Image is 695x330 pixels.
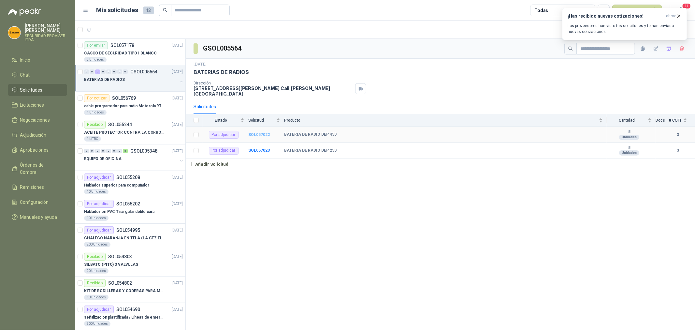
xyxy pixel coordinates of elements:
[20,101,44,109] span: Licitaciones
[25,23,67,33] p: [PERSON_NAME] [PERSON_NAME]
[194,81,353,85] p: Dirección
[116,175,140,180] p: SOL055208
[95,149,100,153] div: 0
[84,262,138,268] p: SILBATO (PITO) 3 VALVULAS
[284,118,598,123] span: Producto
[116,202,140,206] p: SOL055202
[112,149,117,153] div: 0
[84,242,110,247] div: 200 Unidades
[8,69,67,81] a: Chat
[194,103,216,110] div: Solicitudes
[112,69,117,74] div: 0
[20,161,61,176] span: Órdenes de Compra
[84,129,165,136] p: ACEITE PROTECTOR CONTRA LA CORROSION - PARA LIMPIEZA DE ARMAMENTO
[110,43,134,48] p: SOL057178
[84,268,109,274] div: 20 Unidades
[84,279,106,287] div: Recibido
[248,132,270,137] a: SOL057022
[194,85,353,97] p: [STREET_ADDRESS][PERSON_NAME] Cali , [PERSON_NAME][GEOGRAPHIC_DATA]
[75,171,185,197] a: Por adjudicarSOL055208[DATE] Hablador superior para computador10 Unidades
[116,228,140,232] p: SOL054995
[106,149,111,153] div: 0
[666,13,676,19] span: ahora
[84,253,106,261] div: Recibido
[20,146,49,154] span: Aprobaciones
[172,307,183,313] p: [DATE]
[84,110,107,115] div: 1 Unidades
[101,69,106,74] div: 0
[172,227,183,233] p: [DATE]
[607,118,646,123] span: Cantidad
[8,26,21,39] img: Company Logo
[172,148,183,154] p: [DATE]
[172,174,183,181] p: [DATE]
[84,209,154,215] p: Hablador en PVC Triangular doble cara
[20,131,47,139] span: Adjudicación
[84,69,89,74] div: 0
[75,118,185,144] a: RecibidoSOL055244[DATE] ACEITE PROTECTOR CONTRA LA CORROSION - PARA LIMPIEZA DE ARMAMENTO1 LITRO
[8,8,41,16] img: Logo peakr
[84,235,165,241] p: CHALECO NARANJA EN TELA (LA CTZ ELEGIDA DEBE ENVIAR MUESTRA)
[108,281,132,285] p: SOL054802
[90,69,94,74] div: 0
[117,69,122,74] div: 0
[20,86,43,94] span: Solicitudes
[84,321,110,326] div: 500 Unidades
[84,94,109,102] div: Por cotizar
[607,145,652,151] b: 5
[130,149,157,153] p: GSOL005348
[284,114,607,127] th: Producto
[607,129,652,135] b: 5
[8,159,67,178] a: Órdenes de Compra
[607,114,656,127] th: Cantidad
[20,214,57,221] span: Manuales y ayuda
[8,54,67,66] a: Inicio
[84,77,125,83] p: BATERIAS DE RADIOS
[112,96,136,100] p: SOL056769
[248,118,275,123] span: Solicitud
[8,211,67,223] a: Manuales y ayuda
[186,158,231,170] button: Añadir Solicitud
[123,149,128,153] div: 3
[172,122,183,128] p: [DATE]
[84,41,108,49] div: Por enviar
[84,68,184,89] a: 0 0 2 0 0 0 0 0 GSOL005564[DATE] BATERIAS DE RADIOS
[172,69,183,75] p: [DATE]
[203,118,239,123] span: Estado
[84,103,161,109] p: cable programador para radio Motorola R7
[203,114,248,127] th: Estado
[203,43,242,53] h3: GSOL005564
[534,7,548,14] div: Todas
[172,280,183,286] p: [DATE]
[568,13,663,19] h3: ¡Has recibido nuevas cotizaciones!
[619,150,639,156] div: Unidades
[84,306,114,313] div: Por adjudicar
[172,95,183,101] p: [DATE]
[8,84,67,96] a: Solicitudes
[75,303,185,329] a: Por adjudicarSOL054690[DATE] señalizacion plastificada / Líneas de emergencia500 Unidades
[123,69,128,74] div: 0
[194,61,207,67] p: [DATE]
[84,156,122,162] p: EQUIPO DE OFICINA
[568,23,682,35] p: Los proveedores han visto tus solicitudes y te han enviado nuevas cotizaciones.
[20,184,44,191] span: Remisiones
[84,147,184,168] a: 0 0 0 0 0 0 0 3 GSOL005348[DATE] EQUIPO DE OFICINA
[20,116,50,124] span: Negociaciones
[75,197,185,224] a: Por adjudicarSOL055202[DATE] Hablador en PVC Triangular doble cara10 Unidades
[248,148,270,153] b: SOL057023
[84,173,114,181] div: Por adjudicar
[75,39,185,65] a: Por enviarSOL057178[DATE] CASCO DE SEGURIDAD TIPO I BLANCO5 Unidades
[612,5,662,16] button: Nueva solicitud
[84,149,89,153] div: 0
[84,57,107,62] div: 5 Unidades
[669,118,682,123] span: # COTs
[172,201,183,207] p: [DATE]
[96,6,138,15] h1: Mis solicitudes
[25,34,67,42] p: SEGURIDAD PROVISER LTDA
[669,132,687,138] b: 3
[562,8,687,40] button: ¡Has recibido nuevas cotizaciones!ahora Los proveedores han visto tus solicitudes y te han enviad...
[619,135,639,140] div: Unidades
[84,200,114,208] div: Por adjudicar
[186,158,695,170] a: Añadir Solicitud
[682,3,691,9] span: 11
